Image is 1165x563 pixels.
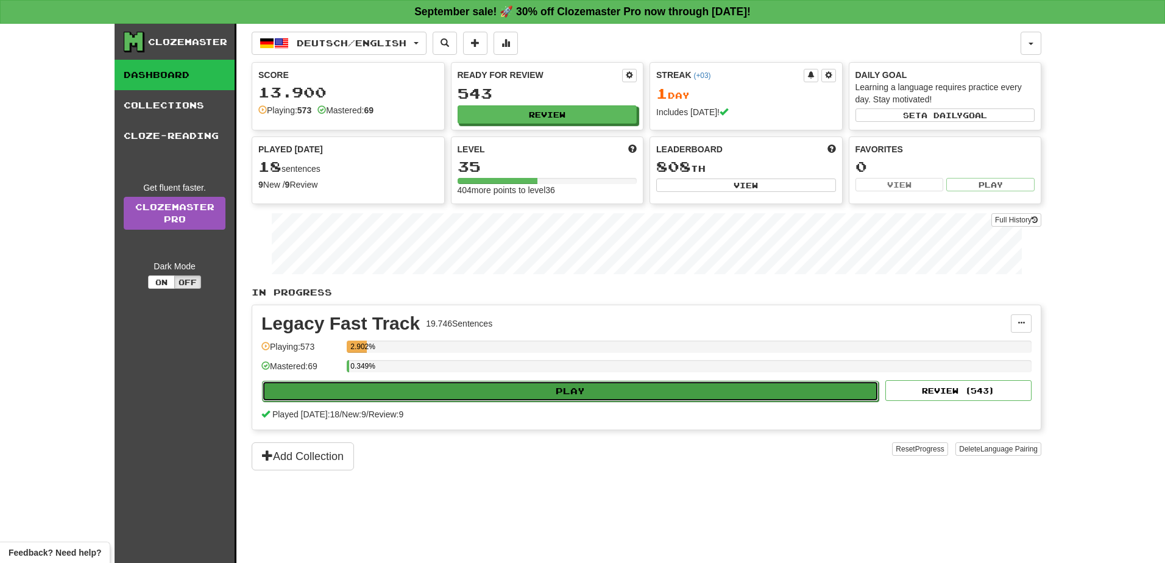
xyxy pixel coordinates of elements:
div: Includes [DATE]! [656,106,836,118]
strong: September sale! 🚀 30% off Clozemaster Pro now through [DATE]! [414,5,751,18]
span: Score more points to level up [628,143,637,155]
div: Streak [656,69,804,81]
span: 1 [656,85,668,102]
span: 808 [656,158,691,175]
span: 18 [258,158,282,175]
button: DeleteLanguage Pairing [955,442,1041,456]
span: Leaderboard [656,143,723,155]
div: 13.900 [258,85,438,100]
button: More stats [494,32,518,55]
div: Learning a language requires practice every day. Stay motivated! [855,81,1035,105]
strong: 9 [285,180,290,189]
a: (+03) [693,71,710,80]
button: View [855,178,944,191]
p: In Progress [252,286,1041,299]
button: Deutsch/English [252,32,427,55]
span: Open feedback widget [9,547,101,559]
button: Seta dailygoal [855,108,1035,122]
span: New: 9 [342,409,366,419]
div: Favorites [855,143,1035,155]
span: Progress [915,445,944,453]
div: Daily Goal [855,69,1035,81]
button: Search sentences [433,32,457,55]
div: 19.746 Sentences [426,317,492,330]
div: th [656,159,836,175]
button: View [656,179,836,192]
span: Language Pairing [980,445,1038,453]
div: sentences [258,159,438,175]
button: Play [262,381,879,402]
span: Level [458,143,485,155]
span: Played [DATE]: 18 [272,409,339,419]
div: Score [258,69,438,81]
span: Review: 9 [369,409,404,419]
strong: 9 [258,180,263,189]
div: Mastered: 69 [261,360,341,380]
span: a daily [921,111,963,119]
span: / [366,409,369,419]
span: Played [DATE] [258,143,323,155]
div: Day [656,86,836,102]
button: Review [458,105,637,124]
button: Off [174,275,201,289]
button: On [148,275,175,289]
span: / [339,409,342,419]
a: ClozemasterPro [124,197,225,230]
span: Deutsch / English [297,38,406,48]
button: ResetProgress [892,442,947,456]
button: Review (543) [885,380,1032,401]
button: Play [946,178,1035,191]
a: Dashboard [115,60,235,90]
div: 404 more points to level 36 [458,184,637,196]
div: Clozemaster [148,36,227,48]
button: Full History [991,213,1041,227]
div: 2.902% [350,341,366,353]
div: 543 [458,86,637,101]
div: 0 [855,159,1035,174]
span: This week in points, UTC [827,143,836,155]
div: Ready for Review [458,69,623,81]
div: Dark Mode [124,260,225,272]
a: Collections [115,90,235,121]
div: Playing: [258,104,311,116]
button: Add Collection [252,442,354,470]
button: Add sentence to collection [463,32,487,55]
div: New / Review [258,179,438,191]
div: Playing: 573 [261,341,341,361]
a: Cloze-Reading [115,121,235,151]
strong: 69 [364,105,374,115]
div: Mastered: [317,104,374,116]
div: Legacy Fast Track [261,314,420,333]
div: 35 [458,159,637,174]
strong: 573 [297,105,311,115]
div: Get fluent faster. [124,182,225,194]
